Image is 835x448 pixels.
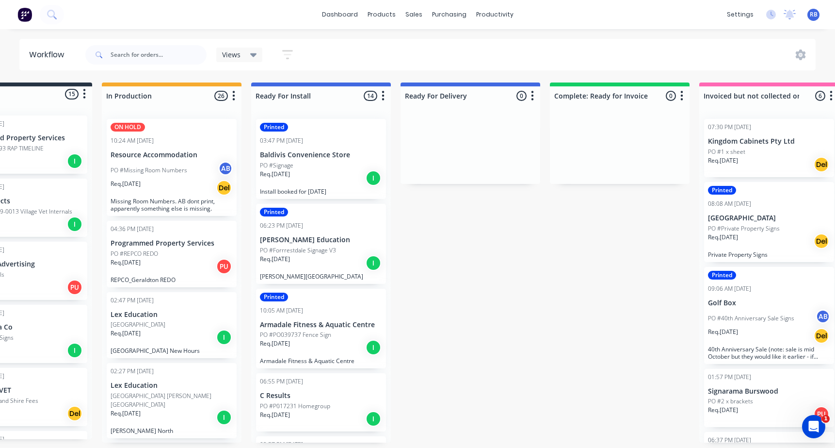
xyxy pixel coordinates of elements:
div: PU [216,259,232,274]
div: 06:37 PM [DATE] [708,436,751,445]
div: Printed [260,293,288,301]
p: PO #40th Anniversary Sale Signs [708,314,794,323]
div: 03:47 PM [DATE] [260,136,303,145]
div: 10:24 AM [DATE] [111,136,154,145]
p: Armadale Fitness & Aquatic Centre [260,357,382,365]
div: 02:47 PM [DATE]Lex Education[GEOGRAPHIC_DATA]Req.[DATE]I[GEOGRAPHIC_DATA] New Hours [107,292,237,359]
p: Req. [DATE] [708,406,738,415]
div: ON HOLD10:24 AM [DATE]Resource AccommodationPO #Missing Room NumbersABReq.[DATE]DelMissing Room N... [107,119,237,216]
p: Req. [DATE] [708,328,738,336]
div: Printed [708,186,736,195]
iframe: Intercom live chat [802,415,825,438]
p: Signarama Burswood [708,387,830,396]
div: sales [401,7,427,22]
p: [GEOGRAPHIC_DATA] [111,320,165,329]
div: Printed [260,208,288,216]
p: Req. [DATE] [708,156,738,165]
p: [PERSON_NAME] North [111,427,233,434]
p: [GEOGRAPHIC_DATA] New Hours [111,347,233,354]
p: Req. [DATE] [111,180,141,188]
div: Del [814,233,829,249]
div: 06:23 PM [DATE] [260,221,303,230]
p: Req. [DATE] [260,339,290,348]
div: settings [722,7,758,22]
div: 07:30 PM [DATE]Kingdom Cabinets Pty LtdPO #1 x sheetReq.[DATE]Del [704,119,834,177]
div: 08:08 AM [DATE] [708,199,751,208]
div: AB [816,309,830,324]
span: RB [810,10,818,19]
p: Install booked for [DATE] [260,188,382,195]
div: PU [67,280,82,295]
p: Req. [DATE] [111,329,141,338]
span: 1 [822,415,830,423]
p: Golf Box [708,299,830,307]
div: Printed09:06 AM [DATE]Golf BoxPO #40th Anniversary Sale SignsABReq.[DATE]Del40th Anniversary Sale... [704,267,834,364]
p: Private Property Signs [708,251,830,258]
p: PO #REPCO REDO [111,249,158,258]
p: [PERSON_NAME][GEOGRAPHIC_DATA] [260,273,382,280]
div: ON HOLD [111,123,145,132]
div: I [216,330,232,345]
div: Printed03:47 PM [DATE]Baldivis Convenience StorePO #SignageReq.[DATE]IInstall booked for [DATE] [256,119,386,199]
div: 04:36 PM [DATE] [111,225,154,233]
div: AB [218,161,233,176]
div: PU [814,406,829,422]
div: 02:27 PM [DATE] [111,367,154,376]
p: PO #Missing Room Numbers [111,166,187,175]
p: 40th Anniversary Sale (note: sale is mid October but they would like it earlier - if possible). [708,346,830,360]
div: 02:47 PM [DATE] [111,296,154,305]
p: Req. [DATE] [260,170,290,179]
div: 02:27 PM [DATE]Lex Education[GEOGRAPHIC_DATA] [PERSON_NAME][GEOGRAPHIC_DATA]Req.[DATE]I[PERSON_NA... [107,363,237,438]
p: PO #Signage [260,161,293,170]
p: Missing Room Numbers. AB dont print, apparently something else is missing. [111,198,233,212]
p: Armadale Fitness & Aquatic Centre [260,321,382,329]
div: Del [67,406,82,421]
div: 06:55 PM [DATE]C ResultsPO #P017231 HomegroupReq.[DATE]I [256,373,386,431]
a: dashboard [317,7,363,22]
div: I [67,153,82,169]
div: Printed [708,271,736,280]
div: I [216,410,232,425]
div: Workflow [29,49,69,61]
p: PO #P017231 Homegroup [260,402,330,411]
p: Lex Education [111,382,233,390]
p: Req. [DATE] [111,409,141,418]
div: I [366,340,381,355]
p: Kingdom Cabinets Pty Ltd [708,137,830,146]
p: [GEOGRAPHIC_DATA] [PERSON_NAME][GEOGRAPHIC_DATA] [111,392,233,409]
div: 01:57 PM [DATE]Signarama BurswoodPO #2 x bracketsReq.[DATE]PU [704,369,834,427]
p: Req. [DATE] [260,255,290,264]
div: productivity [471,7,518,22]
div: Del [216,180,232,196]
input: Search for orders... [111,45,207,65]
div: Printed06:23 PM [DATE][PERSON_NAME] EducationPO #Forrrestdale Signage V3Req.[DATE]I[PERSON_NAME][... [256,204,386,284]
div: I [366,255,381,271]
div: 04:36 PM [DATE]Programmed Property ServicesPO #REPCO REDOReq.[DATE]PUREPCO_Geraldton REDO [107,221,237,287]
p: PO #2 x brackets [708,397,753,406]
img: Factory [17,7,32,22]
p: PO #1 x sheet [708,148,745,156]
p: Req. [DATE] [708,233,738,242]
div: Del [814,328,829,344]
p: REPCO_Geraldton REDO [111,276,233,283]
p: PO #Forrrestdale Signage V3 [260,246,336,255]
div: I [366,411,381,427]
p: Req. [DATE] [111,258,141,267]
p: PO #Private Property Signs [708,224,780,233]
span: Views [222,50,241,60]
div: Printed [260,123,288,132]
div: products [363,7,401,22]
div: I [67,216,82,232]
p: PO #PO039737 Fence Sign [260,331,331,339]
div: 01:57 PM [DATE] [708,373,751,382]
p: [GEOGRAPHIC_DATA] [708,214,830,222]
p: Baldivis Convenience Store [260,151,382,159]
p: Lex Education [111,311,233,319]
div: Printed08:08 AM [DATE][GEOGRAPHIC_DATA]PO #Private Property SignsReq.[DATE]DelPrivate Property Signs [704,182,834,262]
div: purchasing [427,7,471,22]
p: [PERSON_NAME] Education [260,236,382,244]
div: 09:06 AM [DATE] [708,284,751,293]
p: Req. [DATE] [260,411,290,419]
p: C Results [260,392,382,400]
div: Printed10:05 AM [DATE]Armadale Fitness & Aquatic CentrePO #PO039737 Fence SignReq.[DATE]IArmadale... [256,289,386,369]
